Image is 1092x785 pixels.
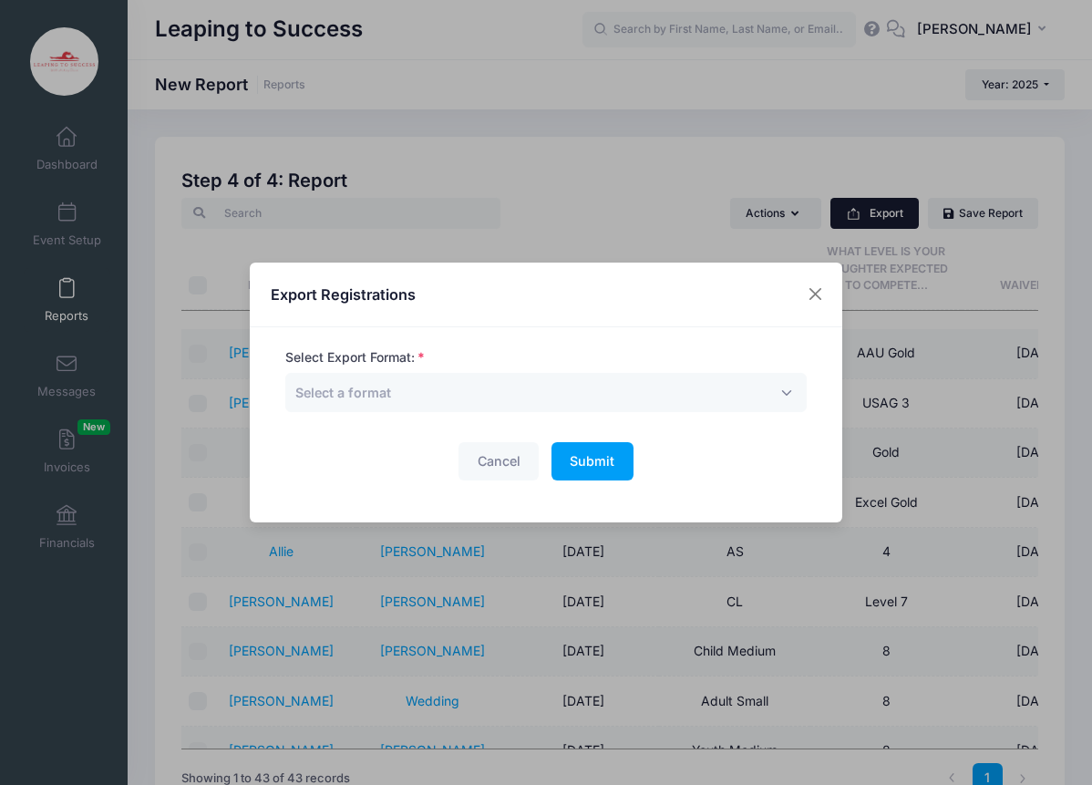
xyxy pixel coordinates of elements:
span: Select a format [285,373,807,412]
h4: Export Registrations [271,284,416,305]
button: Submit [551,442,634,481]
span: Select a format [295,383,391,402]
button: Close [799,278,832,311]
span: Submit [570,453,614,469]
span: Select a format [295,385,391,400]
label: Select Export Format: [285,348,425,367]
button: Cancel [458,442,539,481]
